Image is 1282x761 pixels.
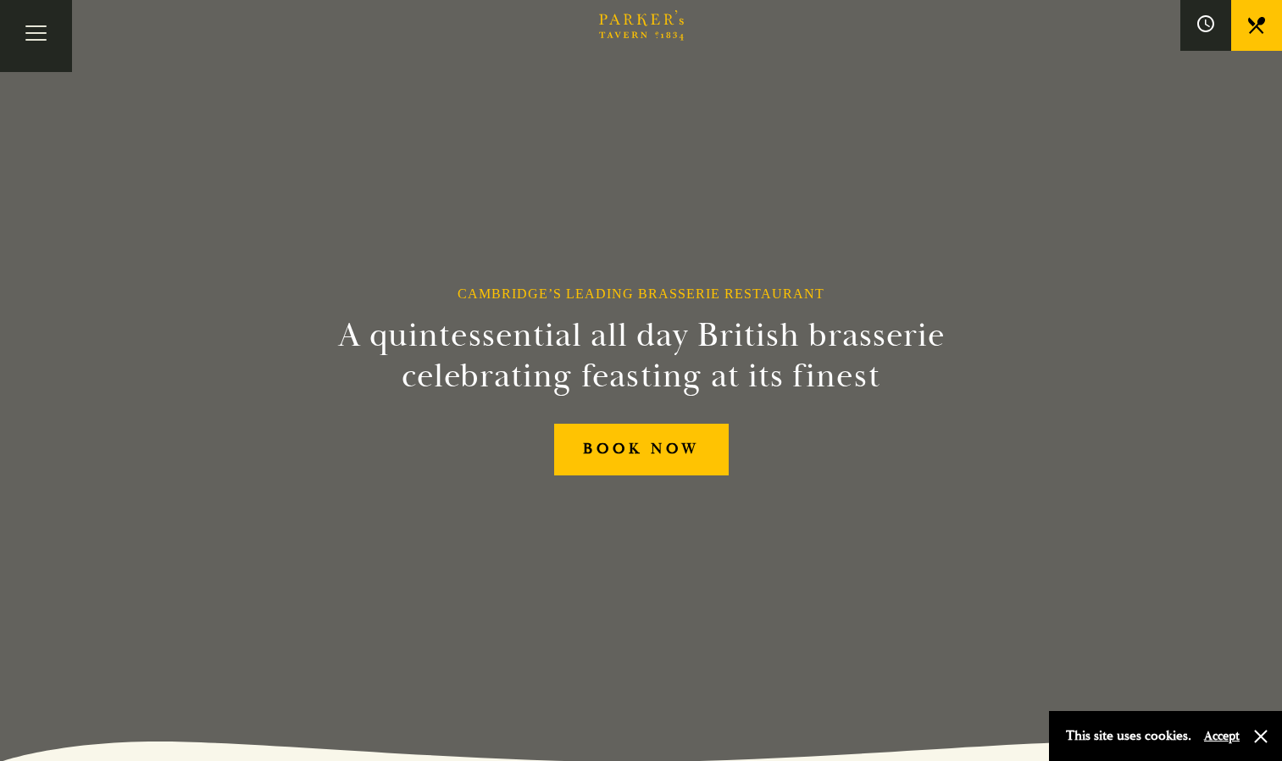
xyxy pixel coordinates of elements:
p: This site uses cookies. [1066,724,1191,748]
button: Accept [1204,728,1240,744]
button: Close and accept [1252,728,1269,745]
h2: A quintessential all day British brasserie celebrating feasting at its finest [255,315,1028,397]
h1: Cambridge’s Leading Brasserie Restaurant [458,286,824,302]
a: BOOK NOW [554,424,729,475]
